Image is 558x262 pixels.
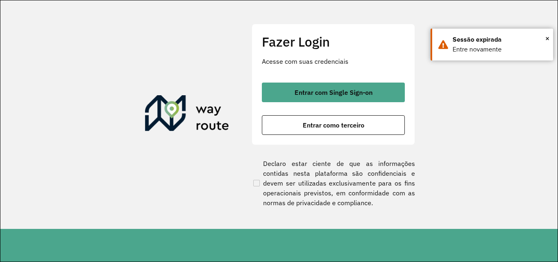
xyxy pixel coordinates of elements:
[453,45,547,54] div: Entre novamente
[252,159,415,208] label: Declaro estar ciente de que as informações contidas nesta plataforma são confidenciais e devem se...
[545,32,549,45] button: Close
[145,95,229,134] img: Roteirizador AmbevTech
[262,56,405,66] p: Acesse com suas credenciais
[262,83,405,102] button: button
[262,34,405,49] h2: Fazer Login
[262,115,405,135] button: button
[295,89,373,96] span: Entrar com Single Sign-on
[453,35,547,45] div: Sessão expirada
[545,32,549,45] span: ×
[303,122,364,128] span: Entrar como terceiro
